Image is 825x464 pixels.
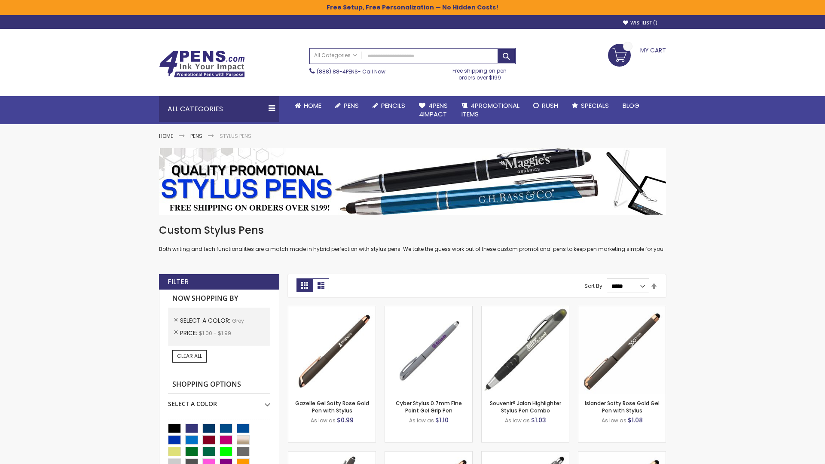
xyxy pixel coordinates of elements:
[616,96,646,115] a: Blog
[159,148,666,215] img: Stylus Pens
[578,306,666,313] a: Islander Softy Rose Gold Gel Pen with Stylus-Grey
[159,50,245,78] img: 4Pens Custom Pens and Promotional Products
[180,316,232,325] span: Select A Color
[328,96,366,115] a: Pens
[578,306,666,394] img: Islander Softy Rose Gold Gel Pen with Stylus-Grey
[232,317,244,324] span: Grey
[419,101,448,119] span: 4Pens 4impact
[542,101,558,110] span: Rush
[317,68,358,75] a: (888) 88-4PENS
[288,96,328,115] a: Home
[565,96,616,115] a: Specials
[490,400,561,414] a: Souvenir® Jalan Highlighter Stylus Pen Combo
[623,101,639,110] span: Blog
[314,52,357,59] span: All Categories
[220,132,251,140] strong: Stylus Pens
[172,350,207,362] a: Clear All
[168,277,189,287] strong: Filter
[288,306,376,394] img: Gazelle Gel Softy Rose Gold Pen with Stylus-Grey
[168,394,270,408] div: Select A Color
[344,101,359,110] span: Pens
[584,282,602,290] label: Sort By
[168,375,270,394] strong: Shopping Options
[295,400,369,414] a: Gazelle Gel Softy Rose Gold Pen with Stylus
[366,96,412,115] a: Pencils
[385,306,472,394] img: Cyber Stylus 0.7mm Fine Point Gel Grip Pen-Grey
[455,96,526,124] a: 4PROMOTIONALITEMS
[505,417,530,424] span: As low as
[482,306,569,394] img: Souvenir® Jalan Highlighter Stylus Pen Combo-Grey
[444,64,516,81] div: Free shipping on pen orders over $199
[311,417,336,424] span: As low as
[412,96,455,124] a: 4Pens4impact
[180,329,199,337] span: Price
[190,132,202,140] a: Pens
[482,451,569,458] a: Minnelli Softy Pen with Stylus - Laser Engraved-Grey
[482,306,569,313] a: Souvenir® Jalan Highlighter Stylus Pen Combo-Grey
[385,306,472,313] a: Cyber Stylus 0.7mm Fine Point Gel Grip Pen-Grey
[461,101,519,119] span: 4PROMOTIONAL ITEMS
[159,223,666,253] div: Both writing and tech functionalities are a match made in hybrid perfection with stylus pens. We ...
[531,416,546,424] span: $1.03
[296,278,313,292] strong: Grid
[409,417,434,424] span: As low as
[317,68,387,75] span: - Call Now!
[628,416,643,424] span: $1.08
[381,101,405,110] span: Pencils
[304,101,321,110] span: Home
[435,416,449,424] span: $1.10
[288,306,376,313] a: Gazelle Gel Softy Rose Gold Pen with Stylus-Grey
[168,290,270,308] strong: Now Shopping by
[177,352,202,360] span: Clear All
[578,451,666,458] a: Islander Softy Rose Gold Gel Pen with Stylus - ColorJet Imprint-Grey
[396,400,462,414] a: Cyber Stylus 0.7mm Fine Point Gel Grip Pen
[310,49,361,63] a: All Categories
[526,96,565,115] a: Rush
[581,101,609,110] span: Specials
[385,451,472,458] a: Gazelle Gel Softy Rose Gold Pen with Stylus - ColorJet-Grey
[288,451,376,458] a: Custom Soft Touch® Metal Pens with Stylus-Grey
[199,330,231,337] span: $1.00 - $1.99
[159,223,666,237] h1: Custom Stylus Pens
[159,96,279,122] div: All Categories
[337,416,354,424] span: $0.99
[623,20,657,26] a: Wishlist
[585,400,660,414] a: Islander Softy Rose Gold Gel Pen with Stylus
[602,417,626,424] span: As low as
[159,132,173,140] a: Home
